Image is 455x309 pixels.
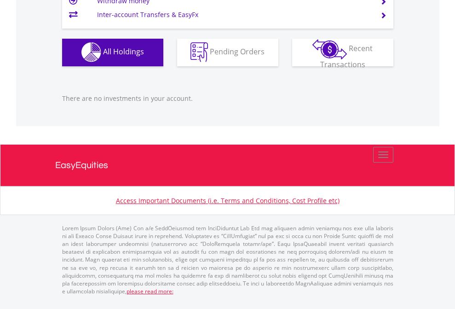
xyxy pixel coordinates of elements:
a: EasyEquities [55,145,400,186]
span: Recent Transactions [320,43,373,70]
button: Recent Transactions [292,39,393,66]
p: Lorem Ipsum Dolors (Ame) Con a/e SeddOeiusmod tem InciDiduntut Lab Etd mag aliquaen admin veniamq... [62,224,393,295]
button: All Holdings [62,39,163,66]
span: Pending Orders [210,47,265,57]
p: There are no investments in your account. [62,94,393,103]
button: Pending Orders [177,39,278,66]
a: please read more: [127,287,173,295]
td: Inter-account Transfers & EasyFx [97,8,369,22]
img: pending_instructions-wht.png [190,42,208,62]
img: transactions-zar-wht.png [312,39,347,59]
a: Access Important Documents (i.e. Terms and Conditions, Cost Profile etc) [116,196,340,205]
img: holdings-wht.png [81,42,101,62]
span: All Holdings [103,47,144,57]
